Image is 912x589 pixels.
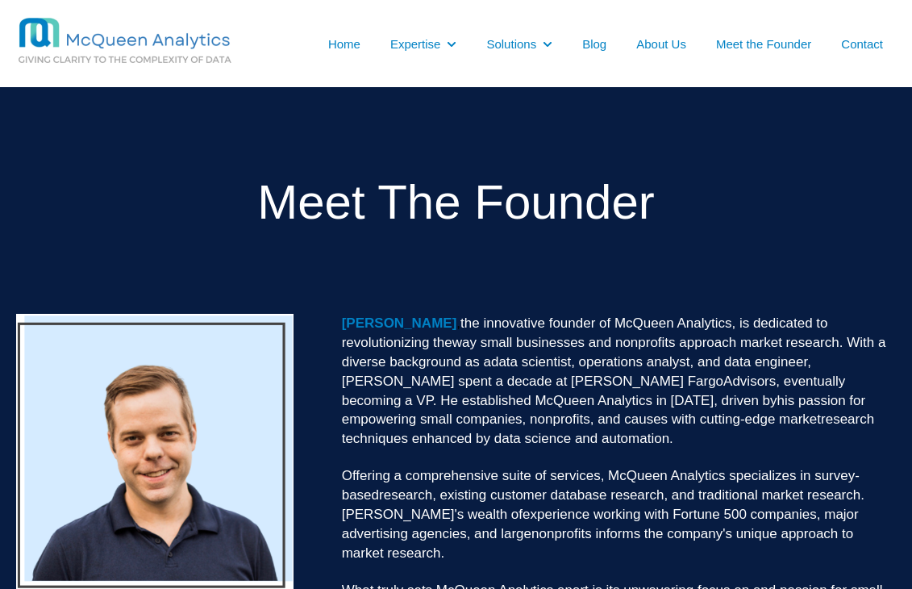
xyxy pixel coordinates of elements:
a: About Us [636,36,686,52]
img: CarlMQ-1 [16,314,294,589]
span: Advisors, eventually becoming a VP. He established McQueen Analytics in [DATE], driven by [342,374,846,408]
a: Expertise [390,36,441,52]
span: data scientist, operations analyst, and data engineer, [PERSON_NAME] spent a decade at [PERSON_NA... [342,354,811,389]
span: Meet The Founder [257,175,655,229]
span: research, existing customer database research, and traditional market research. [PERSON_NAME]'s w... [342,487,864,522]
a: Solutions [486,36,536,52]
img: MCQ BG 1 [16,16,298,67]
a: Blog [582,36,606,52]
span: Offering a comprehensive suite of services, McQueen Analytics specializes in survey-based [342,468,860,503]
nav: Desktop navigation [310,35,896,52]
span: , [342,315,828,350]
span: experience working with Fortune 500 companies, major advertising agencies, and large [342,507,859,541]
a: Home [328,36,360,52]
a: Meet the Founder [716,36,811,52]
span: way small businesses and nonprofits approach market research. With a diverse background as a [342,335,886,370]
a: Contact [841,36,883,52]
span: [PERSON_NAME] [342,315,457,331]
span: nonprofits informs the company's unique approach to market research. [342,526,854,561]
span: the innovative founder of McQueen Analytics, is dedicated to revolutionizing the [342,315,828,350]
